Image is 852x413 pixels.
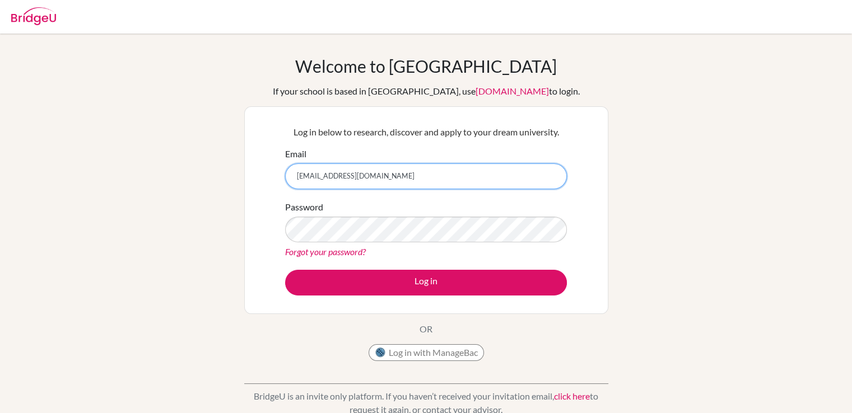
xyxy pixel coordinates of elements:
[285,147,306,161] label: Email
[420,322,432,336] p: OR
[285,125,567,139] p: Log in below to research, discover and apply to your dream university.
[554,391,590,401] a: click here
[285,200,323,214] label: Password
[285,246,366,257] a: Forgot your password?
[295,56,557,76] h1: Welcome to [GEOGRAPHIC_DATA]
[369,344,484,361] button: Log in with ManageBac
[476,86,549,96] a: [DOMAIN_NAME]
[273,85,580,98] div: If your school is based in [GEOGRAPHIC_DATA], use to login.
[285,270,567,295] button: Log in
[11,7,56,25] img: Bridge-U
